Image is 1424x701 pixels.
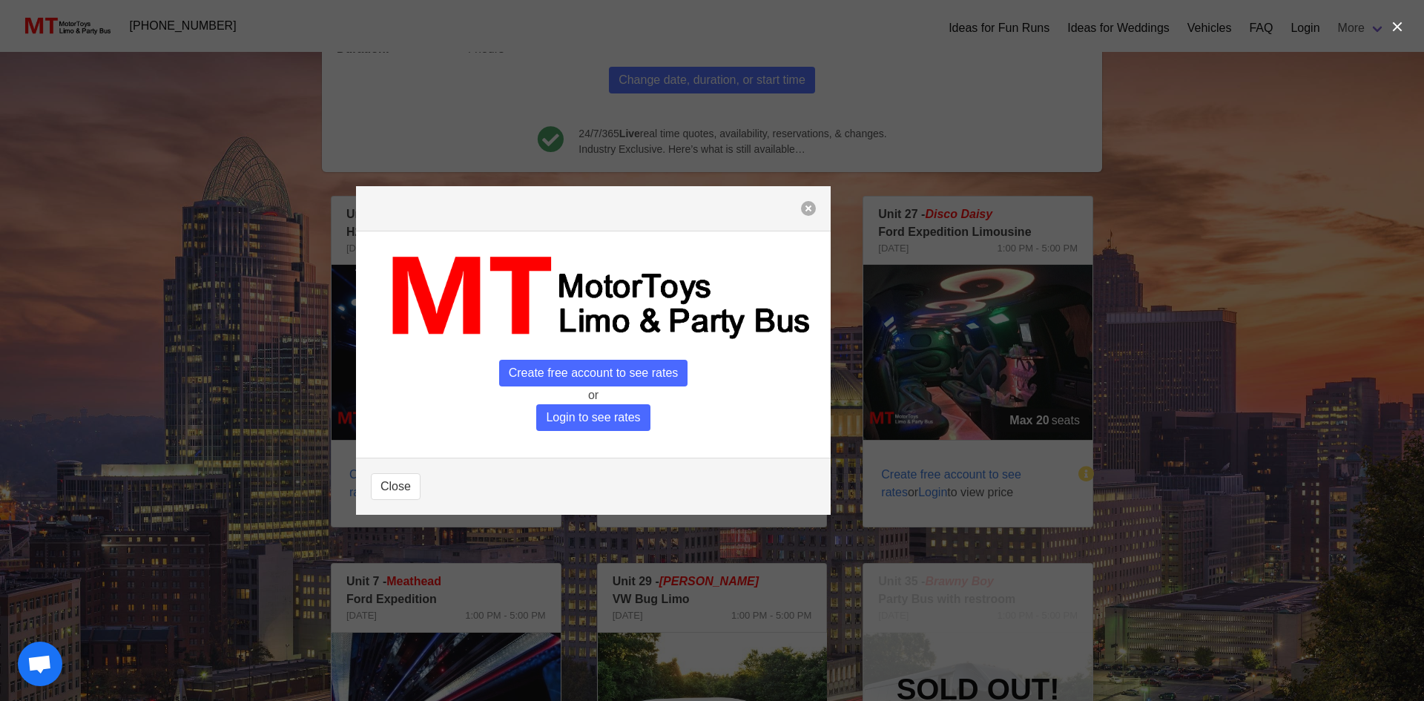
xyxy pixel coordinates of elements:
button: Close [371,473,421,500]
img: MT_logo_name.png [371,246,816,348]
span: Login to see rates [536,404,650,431]
a: Open chat [18,642,62,686]
p: or [371,386,816,404]
span: Close [380,478,411,496]
span: Create free account to see rates [499,360,688,386]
